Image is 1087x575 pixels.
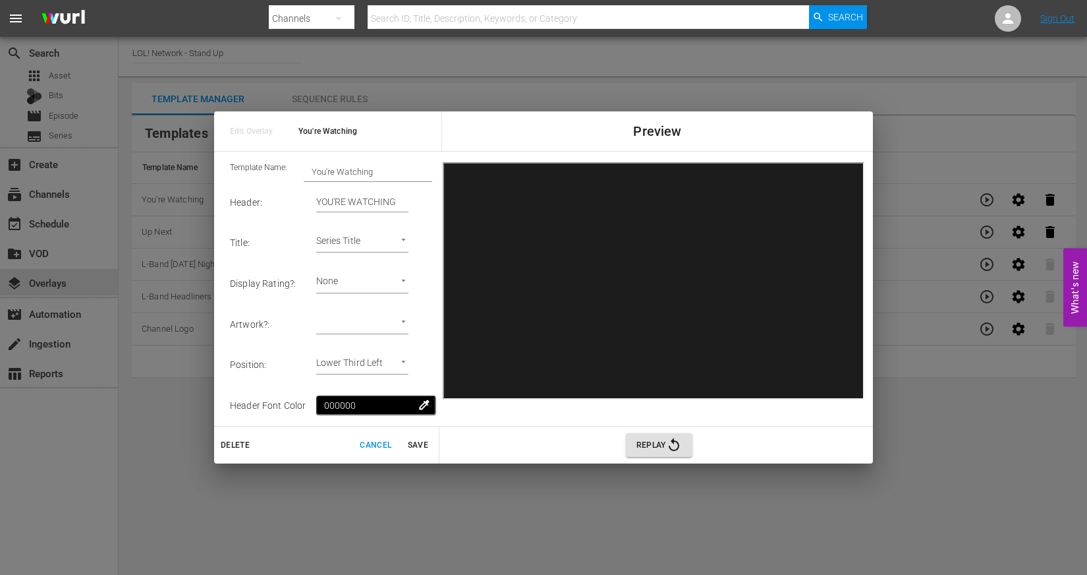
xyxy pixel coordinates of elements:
[219,439,251,452] span: Delete
[360,439,391,452] span: Cancel
[230,124,279,139] span: Edit Overlay
[214,439,256,450] span: Delete Template
[397,435,439,456] button: Save
[1040,13,1074,24] a: Sign Out
[828,5,863,29] span: Search
[298,124,445,139] span: You're Watching
[316,355,408,375] div: Lower Third Left
[418,398,431,411] span: colorize
[230,304,316,345] td: Artwork? :
[230,162,287,182] span: Template Name:
[636,437,682,453] span: Replay
[230,345,316,386] td: Position :
[316,233,408,253] div: Series Title
[626,433,692,457] button: Replay
[8,11,24,26] span: menu
[214,435,256,456] button: Delete
[402,439,433,452] span: Save
[230,385,316,426] td: Header Font Color
[32,3,95,34] img: ans4CAIJ8jUAAAAAAAAAAAAAAAAAAAAAAAAgQb4GAAAAAAAAAAAAAAAAAAAAAAAAJMjXAAAAAAAAAAAAAAAAAAAAAAAAgAT5G...
[633,124,681,139] span: Preview
[316,274,408,293] div: None
[230,263,316,304] td: Display Rating? :
[230,223,316,264] td: Title :
[230,182,316,223] td: Header :
[354,435,397,456] button: Cancel
[1063,249,1087,327] button: Open Feedback Widget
